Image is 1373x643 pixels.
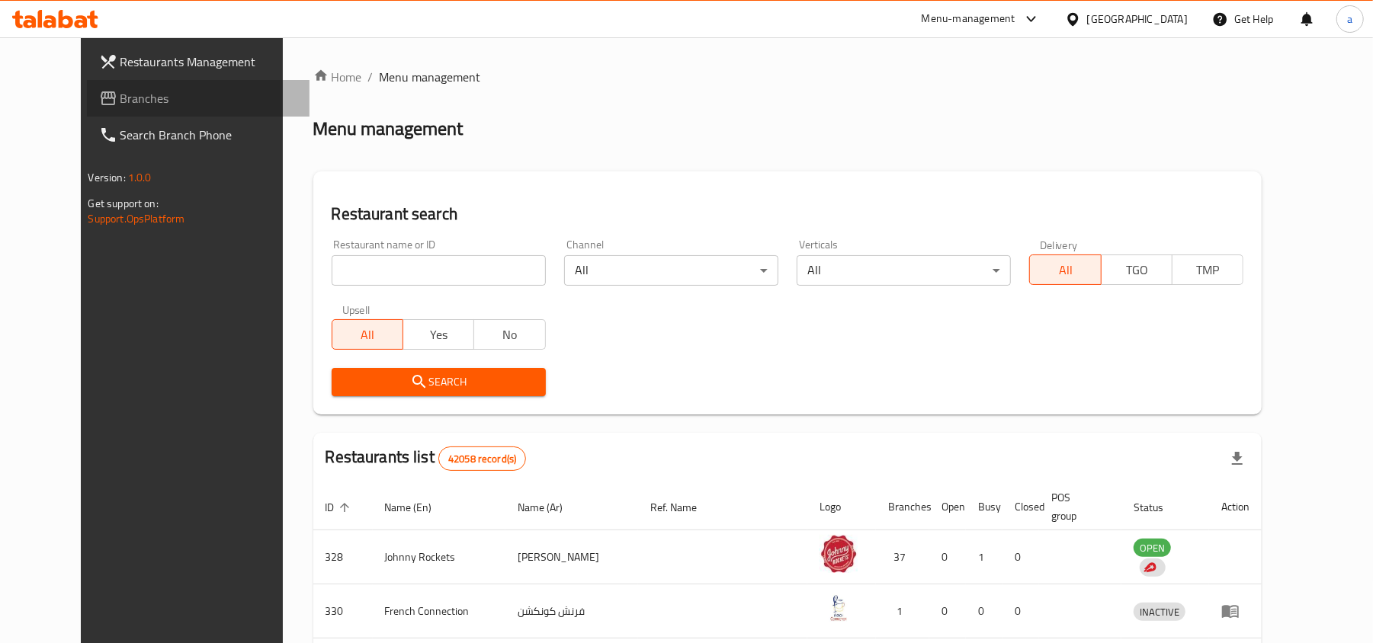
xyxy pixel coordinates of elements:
[368,68,374,86] li: /
[564,255,778,286] div: All
[1219,440,1256,477] div: Export file
[1002,484,1039,530] th: Closed
[332,368,546,396] button: Search
[1002,530,1039,584] td: 0
[380,68,481,86] span: Menu management
[966,484,1002,530] th: Busy
[1134,603,1185,621] span: INACTIVE
[313,530,373,584] td: 328
[505,530,638,584] td: [PERSON_NAME]
[344,373,534,392] span: Search
[1036,259,1095,281] span: All
[922,10,1015,28] div: Menu-management
[1221,602,1249,620] div: Menu
[332,255,546,286] input: Search for restaurant name or ID..
[1051,488,1103,525] span: POS group
[1134,603,1185,621] div: INACTIVE
[1134,539,1171,557] span: OPEN
[403,319,474,350] button: Yes
[1134,498,1183,517] span: Status
[313,584,373,638] td: 330
[820,589,858,627] img: French Connection
[1140,558,1166,577] div: Indicates that the vendor menu management has been moved to DH Catalog service
[505,584,638,638] td: فرنش كونكشن
[1179,259,1237,281] span: TMP
[1134,539,1171,557] div: OPEN
[373,530,506,584] td: Johnny Rockets
[332,203,1244,226] h2: Restaurant search
[1101,254,1173,285] button: TGO
[1143,561,1156,574] img: delivery hero logo
[650,498,717,517] span: Ref. Name
[120,89,298,107] span: Branches
[313,117,464,141] h2: Menu management
[1029,254,1101,285] button: All
[1108,259,1166,281] span: TGO
[88,194,159,213] span: Get support on:
[929,584,966,638] td: 0
[409,324,468,346] span: Yes
[120,53,298,71] span: Restaurants Management
[480,324,539,346] span: No
[128,168,152,187] span: 1.0.0
[120,126,298,144] span: Search Branch Phone
[966,530,1002,584] td: 1
[87,43,310,80] a: Restaurants Management
[807,484,876,530] th: Logo
[313,68,362,86] a: Home
[385,498,452,517] span: Name (En)
[929,484,966,530] th: Open
[1002,584,1039,638] td: 0
[439,452,525,466] span: 42058 record(s)
[88,168,126,187] span: Version:
[797,255,1011,286] div: All
[342,304,371,315] label: Upsell
[473,319,545,350] button: No
[966,584,1002,638] td: 0
[820,535,858,573] img: Johnny Rockets
[87,80,310,117] a: Branches
[326,498,354,517] span: ID
[1209,484,1262,530] th: Action
[88,209,185,229] a: Support.OpsPlatform
[313,68,1262,86] nav: breadcrumb
[338,324,397,346] span: All
[438,446,526,471] div: Total records count
[326,446,527,471] h2: Restaurants list
[373,584,506,638] td: French Connection
[1172,254,1243,285] button: TMP
[876,484,929,530] th: Branches
[1040,239,1078,250] label: Delivery
[929,530,966,584] td: 0
[876,584,929,638] td: 1
[1087,11,1188,27] div: [GEOGRAPHIC_DATA]
[87,117,310,153] a: Search Branch Phone
[876,530,929,584] td: 37
[332,319,403,350] button: All
[518,498,582,517] span: Name (Ar)
[1347,11,1352,27] span: a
